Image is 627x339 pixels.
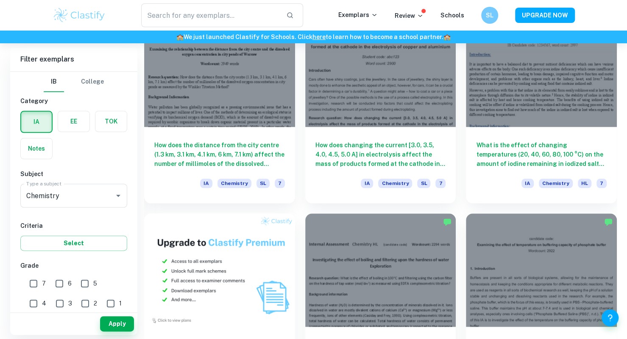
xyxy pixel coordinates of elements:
[53,7,106,24] img: Clastify logo
[176,34,184,40] span: 🏫
[144,14,295,204] a: How does the distance from the city centre (1.3 km, 3.1 km, 4.1 km, 6 km, 7.1 km) affect the numb...
[515,8,575,23] button: UPGRADE NOW
[112,190,124,202] button: Open
[68,279,72,288] span: 6
[20,96,127,106] h6: Category
[10,48,137,71] h6: Filter exemplars
[417,179,430,188] span: SL
[20,235,127,251] button: Select
[68,299,72,308] span: 3
[44,72,64,92] button: IB
[481,7,498,24] button: SL
[94,299,97,308] span: 2
[154,140,285,168] h6: How does the distance from the city centre (1.3 km, 3.1 km, 4.1 km, 6 km, 7.1 km) affect the numb...
[521,179,534,188] span: IA
[93,279,97,288] span: 5
[378,179,412,188] span: Chemistry
[144,213,295,327] img: Thumbnail
[21,138,52,159] button: Notes
[539,179,573,188] span: Chemistry
[20,221,127,230] h6: Criteria
[602,309,619,326] button: Help and Feedback
[26,180,61,187] label: Type a subject
[20,261,127,270] h6: Grade
[2,32,625,42] h6: We just launched Clastify for Schools. Click to learn how to become a school partner.
[440,12,464,19] a: Schools
[578,179,591,188] span: HL
[44,72,104,92] div: Filter type choice
[476,140,607,168] h6: What is the effect of changing temperatures (20, 40, 60, 80, 100 °C) on the amount of iodine rema...
[42,279,46,288] span: 7
[100,316,134,331] button: Apply
[119,299,122,308] span: 1
[485,11,494,20] h6: SL
[596,179,607,188] span: 7
[20,169,127,179] h6: Subject
[443,218,451,226] img: Marked
[81,72,104,92] button: College
[604,218,613,226] img: Marked
[338,10,378,20] p: Exemplars
[466,14,617,204] a: What is the effect of changing temperatures (20, 40, 60, 80, 100 °C) on the amount of iodine rema...
[256,179,270,188] span: SL
[395,11,424,20] p: Review
[315,140,446,168] h6: How does changing the current [3.0, 3.5, 4.0, 4.5, 5.0 A] in electrolysis affect the mass of prod...
[58,111,89,132] button: EE
[361,179,373,188] span: IA
[435,179,446,188] span: 7
[95,111,127,132] button: TOK
[217,179,251,188] span: Chemistry
[42,299,46,308] span: 4
[200,179,212,188] span: IA
[305,14,456,204] a: How does changing the current [3.0, 3.5, 4.0, 4.5, 5.0 A] in electrolysis affect the mass of prod...
[21,112,52,132] button: IA
[275,179,285,188] span: 7
[443,34,451,40] span: 🏫
[141,3,280,27] input: Search for any exemplars...
[312,34,326,40] a: here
